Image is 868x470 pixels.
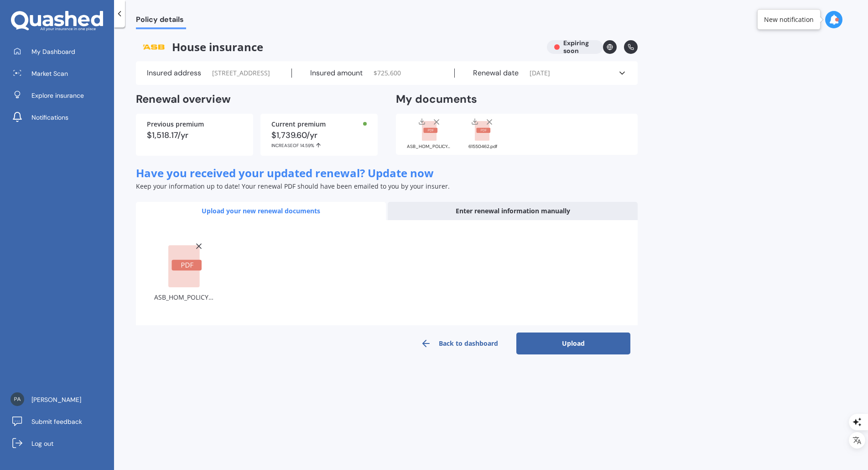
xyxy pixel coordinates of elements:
span: [PERSON_NAME] [31,395,81,404]
div: 61550462.pdf [460,144,505,149]
span: 14.59% [300,143,314,148]
label: Renewal date [473,69,519,78]
div: Upload your new renewal documents [136,202,386,220]
div: $1,518.17/yr [147,131,242,139]
a: My Dashboard [7,42,114,61]
span: Submit feedback [31,417,82,426]
div: Current premium [271,121,367,127]
span: My Dashboard [31,47,75,56]
div: New notification [764,15,814,24]
span: INCREASE OF [271,143,300,148]
h2: Renewal overview [136,92,378,106]
span: Explore insurance [31,91,84,100]
label: Insured address [147,69,201,78]
span: Keep your information up to date! Your renewal PDF should have been emailed to you by your insurer. [136,182,450,190]
span: Have you received your updated renewal? Update now [136,165,434,180]
div: Previous premium [147,121,242,127]
a: Submit feedback [7,412,114,431]
div: $1,739.60/yr [271,131,367,148]
img: 091e057d0db8d8c40ced5c2180672b52 [10,392,24,406]
span: $ 725,600 [374,69,401,78]
span: Log out [31,439,53,448]
button: Upload [516,333,630,354]
span: Policy details [136,15,186,27]
img: ASB.png [136,40,172,54]
label: Insured amount [310,69,363,78]
span: Notifications [31,113,68,122]
a: Back to dashboard [402,333,516,354]
span: Market Scan [31,69,68,78]
div: Enter renewal information manually [388,202,638,220]
span: [DATE] [530,69,550,78]
span: House insurance [136,40,540,54]
a: Log out [7,434,114,453]
a: Notifications [7,108,114,127]
a: Market Scan [7,64,114,83]
a: [PERSON_NAME] [7,391,114,409]
div: ASB_HOM_POLICY_SCHEDULE_HOMP6000050079_20250923081233624.pdf [154,291,216,303]
div: ASB_HOM_POLICY_SCHEDULE_HOMP6000050116_20241009115340448.pdf [407,144,452,149]
h2: My documents [396,92,477,106]
a: Explore insurance [7,86,114,105]
span: [STREET_ADDRESS] [212,69,270,78]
